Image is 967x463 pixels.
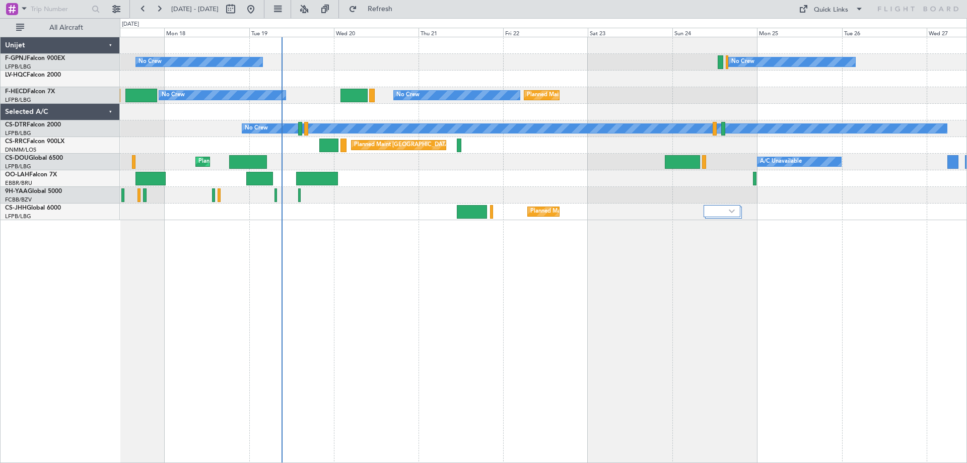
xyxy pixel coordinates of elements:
div: No Crew [396,88,420,103]
span: CS-DOU [5,155,29,161]
span: 9H-YAA [5,188,28,194]
div: Sun 24 [672,28,757,37]
a: CS-DOUGlobal 6500 [5,155,63,161]
a: DNMM/LOS [5,146,36,154]
a: EBBR/BRU [5,179,32,187]
div: Tue 19 [249,28,334,37]
a: F-HECDFalcon 7X [5,89,55,95]
div: Planned Maint [GEOGRAPHIC_DATA] ([GEOGRAPHIC_DATA]) [530,204,689,219]
a: OO-LAHFalcon 7X [5,172,57,178]
span: LV-HQC [5,72,27,78]
a: LFPB/LBG [5,213,31,220]
a: CS-JHHGlobal 6000 [5,205,61,211]
input: Trip Number [31,2,89,17]
div: Planned Maint [GEOGRAPHIC_DATA] ([GEOGRAPHIC_DATA]) [354,138,513,153]
a: CS-DTRFalcon 2000 [5,122,61,128]
span: CS-DTR [5,122,27,128]
span: OO-LAH [5,172,29,178]
div: Sun 17 [80,28,164,37]
div: No Crew [139,54,162,70]
div: Mon 25 [757,28,842,37]
span: [DATE] - [DATE] [171,5,219,14]
div: No Crew [245,121,268,136]
a: LFPB/LBG [5,63,31,71]
a: CS-RRCFalcon 900LX [5,139,64,145]
a: LFPB/LBG [5,96,31,104]
div: No Crew [162,88,185,103]
div: Wed 20 [334,28,419,37]
div: Sat 23 [588,28,672,37]
div: No Crew [731,54,754,70]
a: LFPB/LBG [5,163,31,170]
span: F-HECD [5,89,27,95]
span: All Aircraft [26,24,106,31]
button: Refresh [344,1,404,17]
a: LV-HQCFalcon 2000 [5,72,61,78]
span: F-GPNJ [5,55,27,61]
span: CS-RRC [5,139,27,145]
a: 9H-YAAGlobal 5000 [5,188,62,194]
div: Thu 21 [419,28,503,37]
div: Fri 22 [503,28,588,37]
div: Quick Links [814,5,848,15]
a: FCBB/BZV [5,196,32,204]
div: Mon 18 [164,28,249,37]
button: All Aircraft [11,20,109,36]
div: Tue 26 [842,28,927,37]
span: CS-JHH [5,205,27,211]
button: Quick Links [794,1,868,17]
a: LFPB/LBG [5,129,31,137]
div: A/C Unavailable [760,154,802,169]
span: Refresh [359,6,401,13]
img: arrow-gray.svg [729,209,735,213]
div: [DATE] [122,20,139,29]
div: Planned Maint [GEOGRAPHIC_DATA] ([GEOGRAPHIC_DATA]) [198,154,357,169]
div: Planned Maint [GEOGRAPHIC_DATA] ([GEOGRAPHIC_DATA]) [527,88,685,103]
a: F-GPNJFalcon 900EX [5,55,65,61]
